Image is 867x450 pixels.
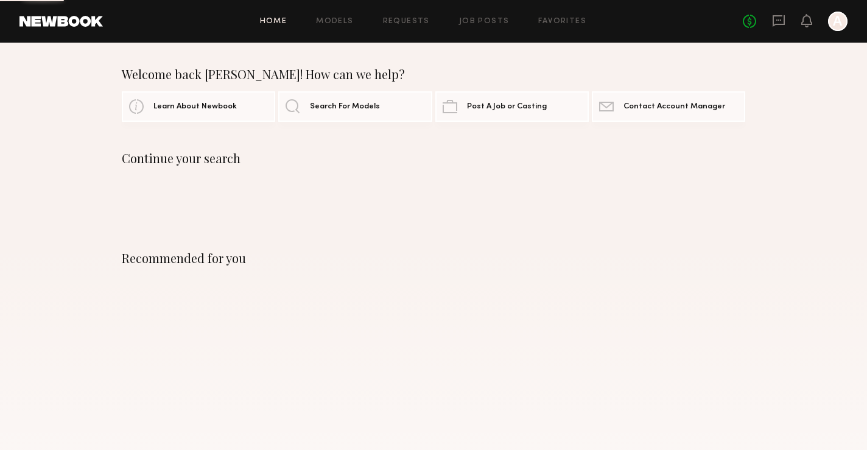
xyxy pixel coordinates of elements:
[122,151,745,166] div: Continue your search
[623,103,725,111] span: Contact Account Manager
[592,91,745,122] a: Contact Account Manager
[122,67,745,82] div: Welcome back [PERSON_NAME]! How can we help?
[383,18,430,26] a: Requests
[467,103,547,111] span: Post A Job or Casting
[260,18,287,26] a: Home
[459,18,510,26] a: Job Posts
[316,18,353,26] a: Models
[310,103,380,111] span: Search For Models
[538,18,586,26] a: Favorites
[153,103,237,111] span: Learn About Newbook
[122,251,745,265] div: Recommended for you
[828,12,848,31] a: A
[435,91,589,122] a: Post A Job or Casting
[278,91,432,122] a: Search For Models
[122,91,275,122] a: Learn About Newbook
